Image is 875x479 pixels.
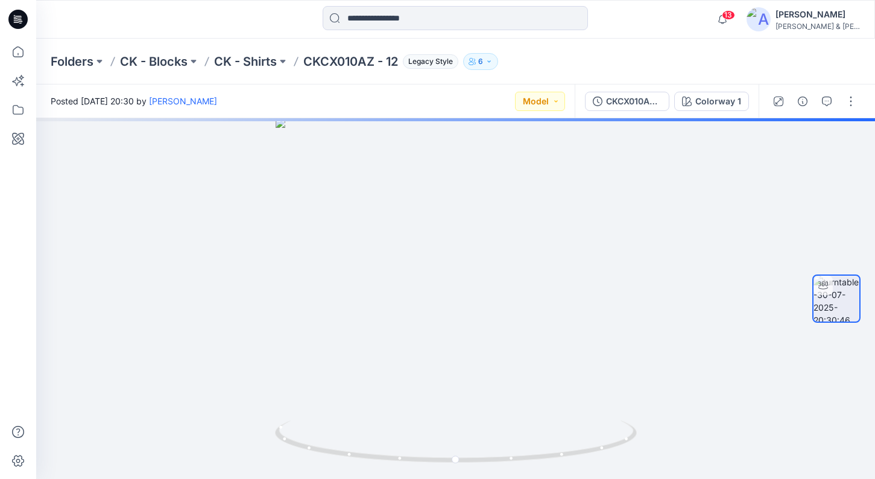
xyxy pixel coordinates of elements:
[585,92,669,111] button: CKCX010AZ - 12
[747,7,771,31] img: avatar
[463,53,498,70] button: 6
[813,276,859,322] img: turntable-30-07-2025-20:30:46
[120,53,188,70] a: CK - Blocks
[775,7,860,22] div: [PERSON_NAME]
[722,10,735,20] span: 13
[303,53,398,70] p: CKCX010AZ - 12
[775,22,860,31] div: [PERSON_NAME] & [PERSON_NAME]
[149,96,217,106] a: [PERSON_NAME]
[478,55,483,68] p: 6
[398,53,458,70] button: Legacy Style
[214,53,277,70] a: CK - Shirts
[674,92,749,111] button: Colorway 1
[51,53,93,70] a: Folders
[695,95,741,108] div: Colorway 1
[793,92,812,111] button: Details
[403,54,458,69] span: Legacy Style
[606,95,662,108] div: CKCX010AZ - 12
[51,95,217,107] span: Posted [DATE] 20:30 by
